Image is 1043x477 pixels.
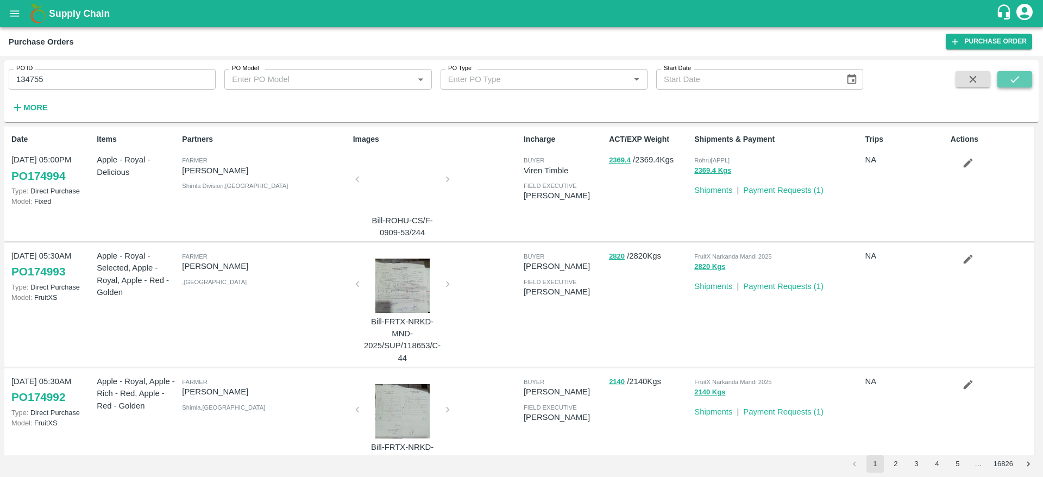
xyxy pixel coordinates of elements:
p: Direct Purchase [11,186,92,196]
p: Partners [182,134,348,145]
span: Shimla , [GEOGRAPHIC_DATA] [182,404,265,411]
a: Shipments [694,407,732,416]
button: More [9,98,51,117]
input: Start Date [656,69,837,90]
a: Purchase Order [946,34,1032,49]
button: Choose date [841,69,862,90]
p: / 2820 Kgs [609,250,690,262]
p: ACT/EXP Weight [609,134,690,145]
p: Images [353,134,519,145]
p: FruitXS [11,418,92,428]
button: Open [413,72,428,86]
button: Go to page 4 [928,455,946,473]
a: Payment Requests (1) [743,282,824,291]
p: Shipments & Payment [694,134,860,145]
a: PO174993 [11,262,65,281]
p: [PERSON_NAME] [524,260,605,272]
span: Model: [11,419,32,427]
p: Apple - Royal - Selected, Apple - Royal, Apple - Red - Golden [97,250,178,298]
button: 2140 Kgs [694,386,725,399]
p: NA [865,154,946,166]
a: Shipments [694,282,732,291]
span: buyer [524,379,544,385]
img: logo [27,3,49,24]
div: … [970,459,987,469]
p: [PERSON_NAME] [524,386,605,398]
p: Actions [951,134,1032,145]
span: buyer [524,253,544,260]
span: FruitX Narkanda Mandi 2025 [694,253,771,260]
span: Rohru[APPL] [694,157,730,164]
p: Direct Purchase [11,407,92,418]
p: [PERSON_NAME] [524,286,605,298]
b: Supply Chain [49,8,110,19]
p: Date [11,134,92,145]
strong: More [23,103,48,112]
button: Go to next page [1020,455,1037,473]
p: [DATE] 05:00PM [11,154,92,166]
button: Go to page 5 [949,455,966,473]
p: / 2140 Kgs [609,375,690,388]
button: 2140 [609,376,625,388]
p: Incharge [524,134,605,145]
p: Apple - Royal - Delicious [97,154,178,178]
label: Start Date [664,64,691,73]
span: buyer [524,157,544,164]
p: Bill-FRTX-NRKD-MND-2025/SUP/118653/C-44 [362,316,443,364]
a: Shipments [694,186,732,194]
p: [DATE] 05:30AM [11,250,92,262]
input: Enter PO Type [444,72,626,86]
p: NA [865,250,946,262]
button: Go to page 2 [887,455,904,473]
nav: pagination navigation [844,455,1039,473]
p: Viren Timble [524,165,605,177]
span: Type: [11,187,28,195]
div: | [732,276,739,292]
p: Trips [865,134,946,145]
span: Model: [11,197,32,205]
span: Type: [11,283,28,291]
span: field executive [524,279,577,285]
p: / 2369.4 Kgs [609,154,690,166]
div: customer-support [996,4,1015,23]
span: field executive [524,183,577,189]
span: Model: [11,293,32,302]
div: | [732,401,739,418]
button: Open [630,72,644,86]
p: [PERSON_NAME] [182,260,348,272]
button: 2369.4 Kgs [694,165,731,177]
a: Payment Requests (1) [743,186,824,194]
a: PO174992 [11,387,65,407]
div: account of current user [1015,2,1034,25]
input: Enter PO ID [9,69,216,90]
p: FruitXS [11,292,92,303]
a: PO174994 [11,166,65,186]
button: 2369.4 [609,154,631,167]
button: page 1 [866,455,884,473]
label: PO Model [232,64,259,73]
button: Go to page 3 [908,455,925,473]
button: 2820 Kgs [694,261,725,273]
input: Enter PO Model [228,72,410,86]
button: 2820 [609,250,625,263]
p: [PERSON_NAME] [524,411,605,423]
span: Type: [11,409,28,417]
label: PO ID [16,64,33,73]
div: Purchase Orders [9,35,74,49]
span: Farmer [182,157,207,164]
p: Fixed [11,196,92,206]
p: [DATE] 05:30AM [11,375,92,387]
button: Go to page 16826 [990,455,1016,473]
p: Bill-ROHU-CS/F-0909-53/244 [362,215,443,239]
button: open drawer [2,1,27,26]
a: Supply Chain [49,6,996,21]
p: [PERSON_NAME] [524,190,605,202]
span: field executive [524,404,577,411]
p: Direct Purchase [11,282,92,292]
p: Apple - Royal, Apple - Rich - Red, Apple - Red - Golden [97,375,178,412]
span: Farmer [182,253,207,260]
a: Payment Requests (1) [743,407,824,416]
p: [PERSON_NAME] [182,386,348,398]
span: Shimla Division , [GEOGRAPHIC_DATA] [182,183,288,189]
span: FruitX Narkanda Mandi 2025 [694,379,771,385]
